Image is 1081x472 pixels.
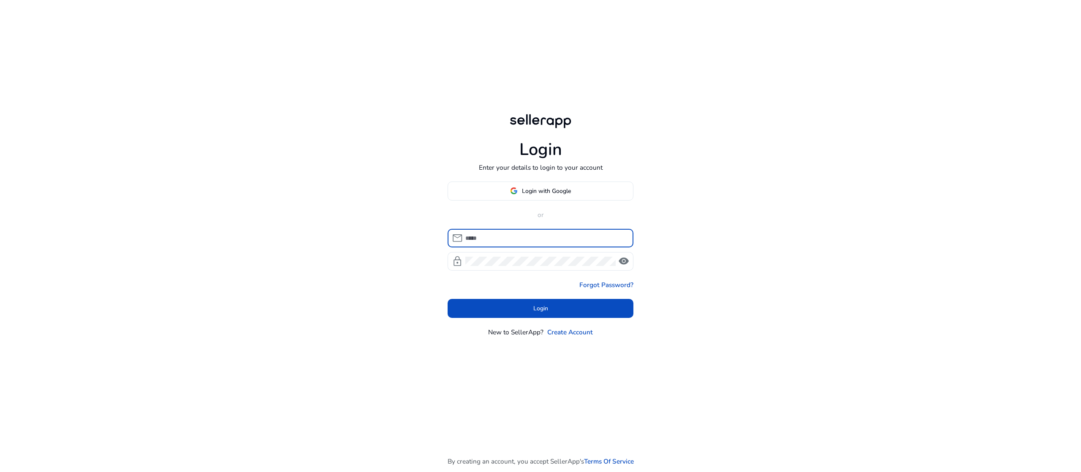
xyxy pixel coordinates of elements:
[579,280,633,290] a: Forgot Password?
[510,187,518,195] img: google-logo.svg
[519,140,562,160] h1: Login
[584,456,634,466] a: Terms Of Service
[452,233,463,244] span: mail
[448,210,633,220] p: or
[547,327,593,337] a: Create Account
[533,304,548,313] span: Login
[448,182,633,201] button: Login with Google
[448,299,633,318] button: Login
[488,327,543,337] p: New to SellerApp?
[618,256,629,267] span: visibility
[452,256,463,267] span: lock
[479,163,603,172] p: Enter your details to login to your account
[522,187,571,195] span: Login with Google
